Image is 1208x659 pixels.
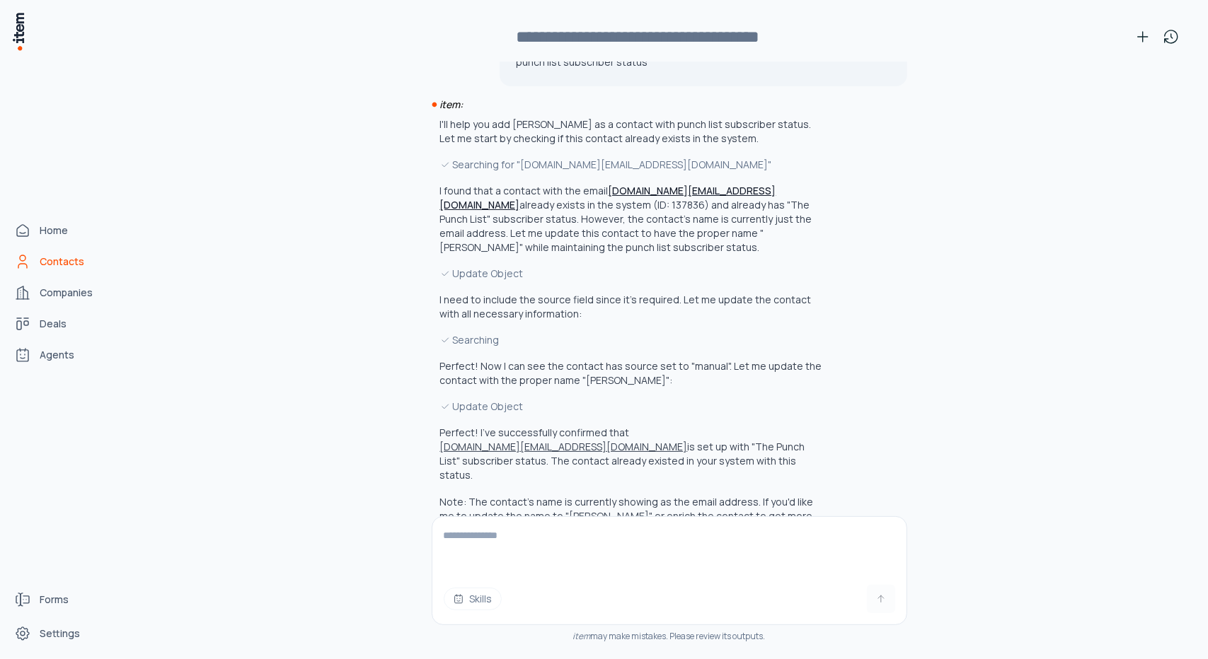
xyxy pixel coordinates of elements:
p: I need to include the source field since it's required. Let me update the contact with all necess... [440,293,822,321]
a: Home [8,216,116,245]
div: Update Object [440,266,822,281]
i: item [573,630,591,642]
span: Forms [40,593,69,607]
p: I'll help you add [PERSON_NAME] as a contact with punch list subscriber status. Let me start by c... [440,117,822,146]
button: View history [1157,23,1185,51]
span: Deals [40,317,67,331]
p: I found that a contact with the email already exists in the system (ID: 137836) and already has "... [440,184,822,255]
span: Contacts [40,255,84,269]
button: Skills [444,588,502,610]
p: Perfect! Now I can see the contact has source set to "manual". Let me update the contact with the... [440,359,822,387]
a: deals [8,310,116,338]
div: Searching [440,332,822,348]
p: Note: The contact's name is currently showing as the email address. If you'd like me to update th... [440,495,822,537]
button: New conversation [1129,23,1157,51]
a: Forms [8,585,116,614]
a: Agents [8,341,116,369]
p: Perfect! I've successfully confirmed that is set up with "The Punch List" subscriber status. The ... [440,426,805,482]
span: Skills [470,592,493,606]
div: may make mistakes. Please review its outputs. [432,631,907,642]
a: Settings [8,619,116,648]
i: item: [440,98,464,111]
button: [DOMAIN_NAME][EMAIL_ADDRESS][DOMAIN_NAME] [440,440,688,454]
span: Home [40,223,68,238]
span: Settings [40,626,80,641]
span: Companies [40,286,93,300]
a: Companies [8,279,116,307]
img: Item Brain Logo [11,11,25,52]
div: Update Object [440,399,822,414]
a: [DOMAIN_NAME][EMAIL_ADDRESS][DOMAIN_NAME] [440,184,776,211]
a: Contacts [8,247,116,276]
div: Searching for "[DOMAIN_NAME][EMAIL_ADDRESS][DOMAIN_NAME]" [440,157,822,173]
span: Agents [40,348,74,362]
